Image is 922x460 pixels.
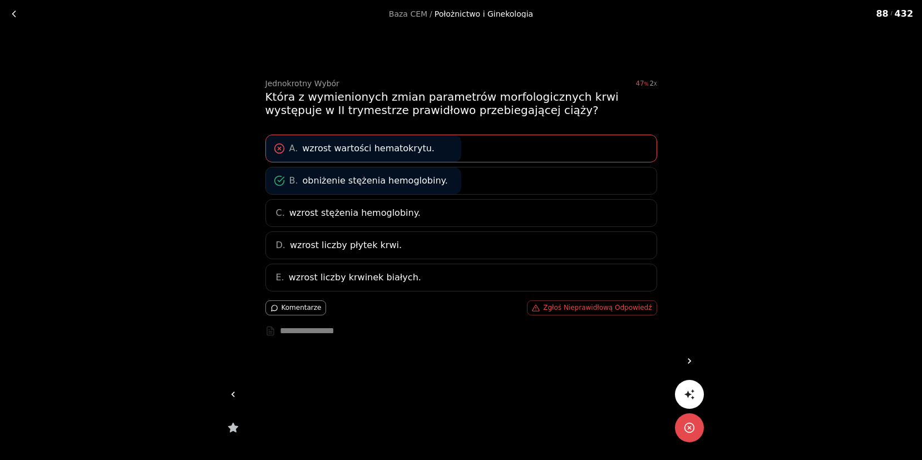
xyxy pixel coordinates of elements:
div: B.obniżenie stężenia hemoglobiny. [265,167,657,195]
div: 47% [635,80,657,87]
div: C.wzrost stężenia hemoglobiny. [265,199,657,227]
div: Która z wymienionych zmian parametrów morfologicznych krwi występuje w II trymestrze prawidłowo p... [265,90,657,117]
button: Zgłoś Nieprawidłową Odpowiedź [527,300,657,315]
div: 88 432 [876,7,918,21]
span: wzrost liczby płytek krwi. [290,239,402,252]
span: / [430,10,432,18]
span: E. [276,271,284,284]
span: / [891,7,893,21]
div: 2 [649,80,657,87]
a: Baza CEM [389,10,427,18]
div: Położnictwo i Ginekologia [435,10,533,18]
button: Komentarze [265,300,327,315]
span: wzrost stężenia hemoglobiny. [289,206,421,220]
div: A.wzrost wartości hematokrytu. [265,135,657,162]
span: D. [276,239,285,252]
span: obniżenie stężenia hemoglobiny. [303,174,448,187]
span: wzrost liczby krwinek białych. [289,271,421,284]
span: A. [289,142,298,155]
span: 47 [635,80,648,87]
div: E.wzrost liczby krwinek białych. [265,264,657,291]
span: B. [289,174,298,187]
span: C. [276,206,285,220]
span: wzrost wartości hematokrytu. [302,142,435,155]
div: Jednokrotny Wybór [265,80,339,87]
div: D.wzrost liczby płytek krwi. [265,231,657,259]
